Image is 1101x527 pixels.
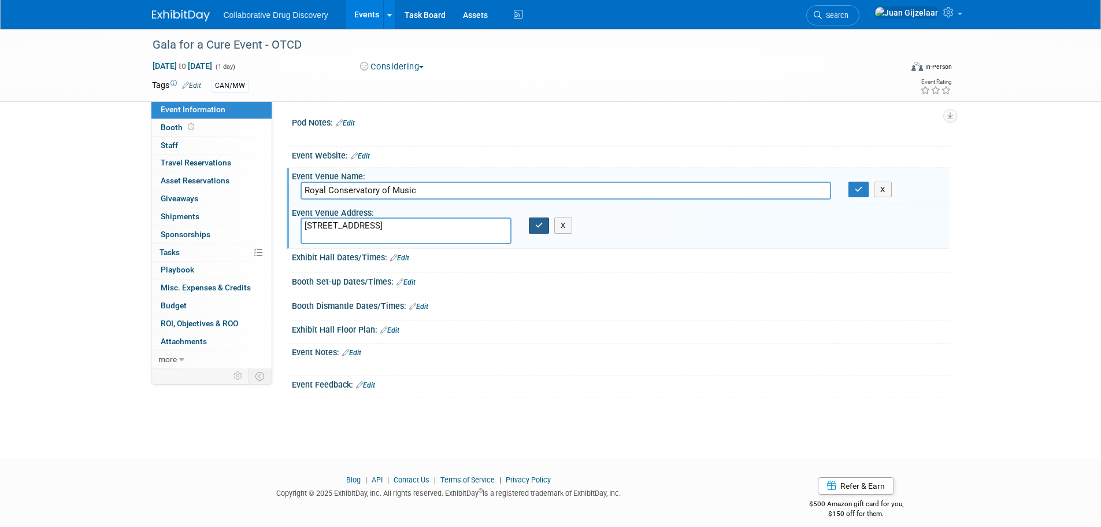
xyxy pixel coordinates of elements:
[182,82,201,90] a: Edit
[763,509,950,519] div: $150 off for them.
[292,249,950,264] div: Exhibit Hall Dates/Times:
[151,137,272,154] a: Staff
[161,141,178,150] span: Staff
[152,79,201,93] td: Tags
[763,492,950,518] div: $500 Amazon gift card for you,
[394,476,429,484] a: Contact Us
[161,301,187,310] span: Budget
[161,265,194,274] span: Playbook
[431,476,439,484] span: |
[496,476,504,484] span: |
[151,261,272,279] a: Playbook
[925,62,952,71] div: In-Person
[161,283,251,292] span: Misc. Expenses & Credits
[346,476,361,484] a: Blog
[342,349,361,357] a: Edit
[292,168,950,182] div: Event Venue Name:
[151,244,272,261] a: Tasks
[152,10,210,21] img: ExhibitDay
[292,297,950,312] div: Booth Dismantle Dates/Times:
[151,190,272,208] a: Giveaways
[228,368,249,384] td: Personalize Event Tab Strip
[292,147,950,162] div: Event Website:
[214,63,235,71] span: (1 day)
[151,154,272,172] a: Travel Reservations
[833,60,952,78] div: Event Format
[356,61,428,73] button: Considering
[356,381,375,389] a: Edit
[161,105,225,114] span: Event Information
[161,337,207,346] span: Attachments
[212,80,249,92] div: CAN/MW
[161,158,231,167] span: Travel Reservations
[384,476,392,484] span: |
[149,35,884,56] div: Gala for a Cure Event - OTCD
[161,176,229,185] span: Asset Reservations
[186,123,197,131] span: Booth not reserved yet
[151,172,272,190] a: Asset Reservations
[248,368,272,384] td: Toggle Event Tabs
[818,477,894,495] a: Refer & Earn
[292,321,950,336] div: Exhibit Hall Floor Plan:
[380,326,399,334] a: Edit
[554,218,572,234] button: X
[390,254,409,262] a: Edit
[806,5,859,25] a: Search
[292,114,950,129] div: Pod Notes:
[151,297,272,315] a: Budget
[177,61,188,71] span: to
[152,61,213,71] span: [DATE] [DATE]
[506,476,551,484] a: Privacy Policy
[874,182,892,198] button: X
[822,11,848,20] span: Search
[161,123,197,132] span: Booth
[292,273,950,288] div: Booth Set-up Dates/Times:
[151,333,272,351] a: Attachments
[160,248,180,257] span: Tasks
[161,319,238,328] span: ROI, Objectives & ROO
[292,344,950,359] div: Event Notes:
[409,303,428,311] a: Edit
[151,315,272,333] a: ROI, Objectives & ROO
[920,79,951,85] div: Event Rating
[161,212,199,221] span: Shipments
[152,485,746,499] div: Copyright © 2025 ExhibitDay, Inc. All rights reserved. ExhibitDay is a registered trademark of Ex...
[158,355,177,364] span: more
[151,101,272,119] a: Event Information
[396,278,416,286] a: Edit
[292,204,950,219] div: Event Venue Address:
[911,62,923,71] img: Format-Inperson.png
[224,10,328,20] span: Collaborative Drug Discovery
[151,208,272,226] a: Shipments
[479,488,483,494] sup: ®
[161,194,198,203] span: Giveaways
[151,119,272,137] a: Booth
[351,152,370,160] a: Edit
[292,376,950,391] div: Event Feedback:
[362,476,370,484] span: |
[161,230,210,239] span: Sponsorships
[151,226,272,244] a: Sponsorships
[336,119,355,127] a: Edit
[440,476,495,484] a: Terms of Service
[874,6,939,19] img: Juan Gijzelaar
[372,476,383,484] a: API
[151,351,272,368] a: more
[151,279,272,297] a: Misc. Expenses & Credits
